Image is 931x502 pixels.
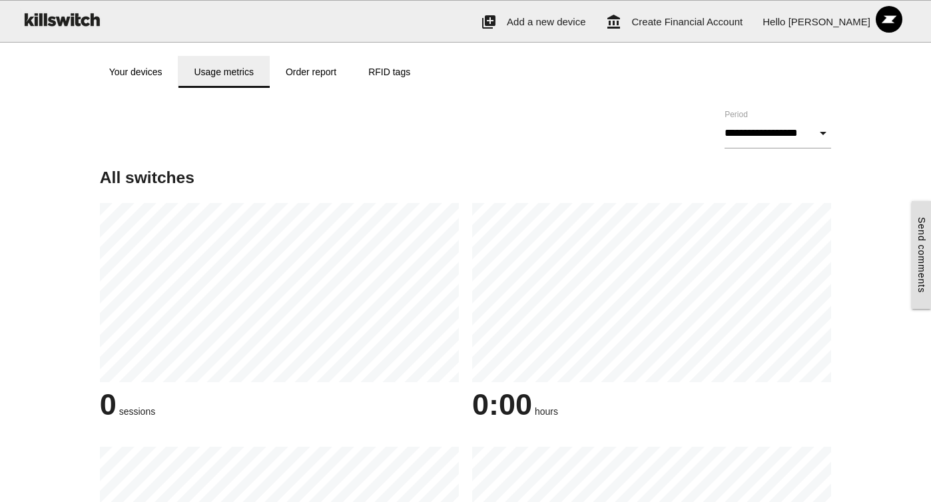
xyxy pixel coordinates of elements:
[632,16,743,27] font: Create Financial Account
[368,67,410,77] font: RFID tags
[606,14,622,30] font: account_balance
[916,217,927,293] font: Send comments
[100,387,117,421] font: 0
[788,16,870,27] font: [PERSON_NAME]
[870,1,908,38] img: ACg8ocKFqbrd3eM7h-9hUDHiNBrAZeWCT6xN8QCou1rhw5Ma84Wj8AAG=s96-c
[178,56,269,88] a: Usage metrics
[119,406,155,417] font: sessions
[472,387,532,421] font: 0:00
[725,110,748,119] font: Period
[286,67,336,77] font: Order report
[194,67,253,77] font: Usage metrics
[20,1,103,38] img: ks-logo-black-160-b.png
[93,56,178,88] a: Your devices
[352,56,426,88] a: RFID tags
[270,56,352,88] a: Order report
[763,16,785,27] font: Hello
[507,16,585,27] font: Add a new device
[535,406,558,417] font: hours
[109,67,162,77] font: Your devices
[100,168,194,186] font: All switches
[481,14,497,30] font: add_to_photos
[912,201,931,309] a: Send comments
